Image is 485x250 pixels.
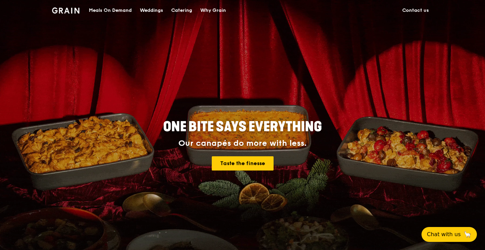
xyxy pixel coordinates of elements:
a: Taste the finesse [212,156,274,171]
div: Why Grain [200,0,226,21]
a: Why Grain [196,0,230,21]
button: Chat with us🦙 [422,227,477,242]
a: Contact us [398,0,433,21]
span: 🦙 [463,230,471,238]
div: Weddings [140,0,163,21]
img: Grain [52,7,79,14]
span: ONE BITE SAYS EVERYTHING [163,119,322,135]
a: Catering [167,0,196,21]
div: Meals On Demand [89,0,132,21]
div: Our canapés do more with less. [121,139,364,148]
div: Catering [171,0,192,21]
a: Weddings [136,0,167,21]
span: Chat with us [427,230,461,238]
